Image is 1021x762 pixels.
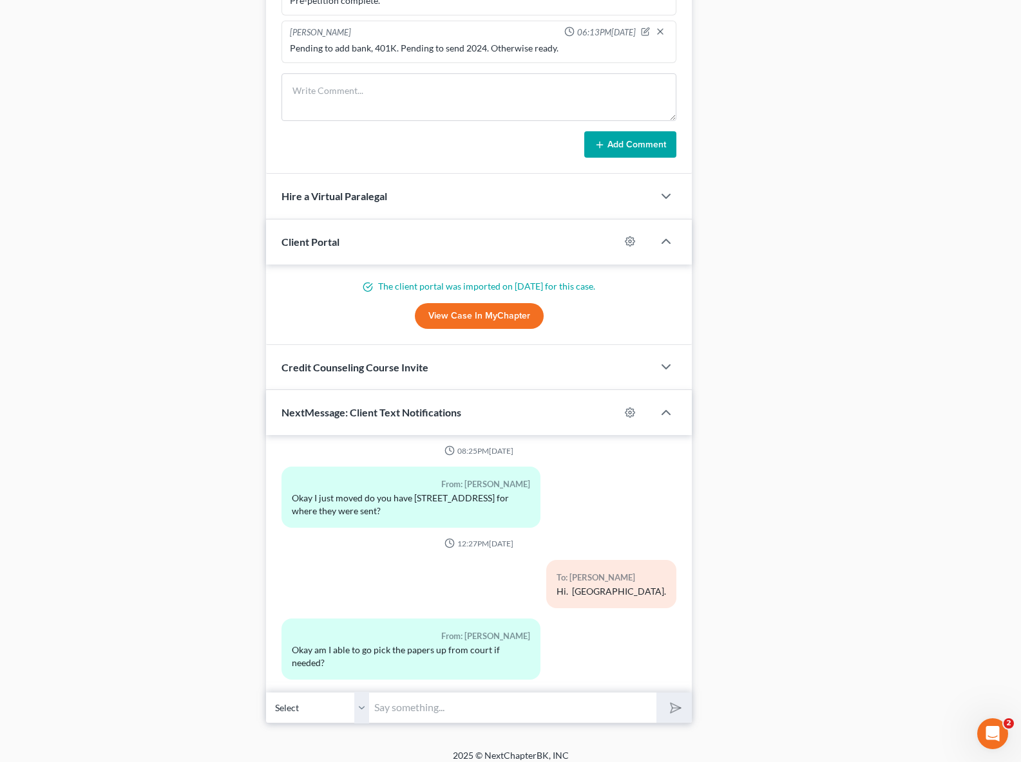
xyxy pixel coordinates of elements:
span: Credit Counseling Course Invite [281,361,428,373]
a: View Case in MyChapter [415,303,544,329]
iframe: Intercom live chat [977,718,1008,749]
div: From: [PERSON_NAME] [292,477,530,492]
div: Okay I just moved do you have [STREET_ADDRESS] for where they were sent? [292,492,530,517]
button: Add Comment [584,131,676,158]
div: From: [PERSON_NAME] [292,629,530,644]
div: [PERSON_NAME] [290,26,351,39]
p: The client portal was imported on [DATE] for this case. [281,280,676,293]
div: 08:25PM[DATE] [281,445,676,456]
span: 2 [1004,718,1014,729]
div: Hi. [GEOGRAPHIC_DATA]. [557,585,666,598]
span: Client Portal [281,236,339,248]
div: Okay am I able to go pick the papers up from court if needed? [292,644,530,669]
input: Say something... [369,692,656,723]
div: To: [PERSON_NAME] [557,570,666,585]
div: 12:27PM[DATE] [281,538,676,549]
span: 06:13PM[DATE] [577,26,636,39]
div: Pending to add bank, 401K. Pending to send 2024. Otherwise ready. [290,42,668,55]
span: NextMessage: Client Text Notifications [281,406,461,418]
span: Hire a Virtual Paralegal [281,190,387,202]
